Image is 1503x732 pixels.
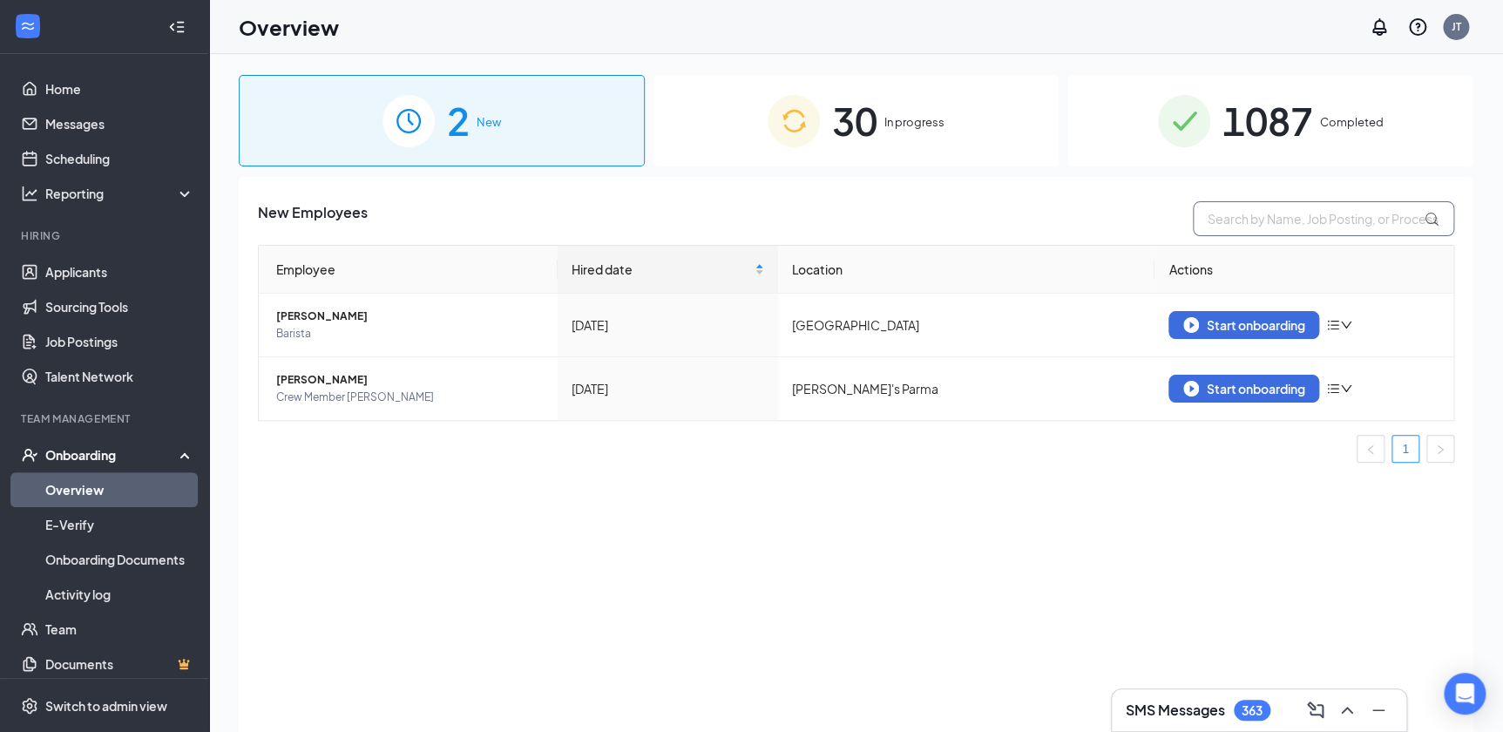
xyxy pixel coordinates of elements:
[45,106,194,141] a: Messages
[21,228,191,243] div: Hiring
[477,113,501,131] span: New
[1333,696,1361,724] button: ChevronUp
[45,254,194,289] a: Applicants
[1392,436,1418,462] a: 1
[778,357,1155,420] td: [PERSON_NAME]'s Parma
[1337,700,1357,721] svg: ChevronUp
[45,71,194,106] a: Home
[45,185,195,202] div: Reporting
[276,325,544,342] span: Barista
[168,18,186,36] svg: Collapse
[276,371,544,389] span: [PERSON_NAME]
[239,12,339,42] h1: Overview
[447,91,470,151] span: 2
[1242,703,1263,718] div: 363
[45,542,194,577] a: Onboarding Documents
[1183,381,1304,396] div: Start onboarding
[572,260,751,279] span: Hired date
[45,697,167,715] div: Switch to admin view
[45,359,194,394] a: Talent Network
[1154,246,1453,294] th: Actions
[45,507,194,542] a: E-Verify
[1369,17,1390,37] svg: Notifications
[276,389,544,406] span: Crew Member [PERSON_NAME]
[778,246,1155,294] th: Location
[45,647,194,681] a: DocumentsCrown
[258,201,368,236] span: New Employees
[1391,435,1419,463] li: 1
[1368,700,1389,721] svg: Minimize
[1302,696,1330,724] button: ComposeMessage
[1168,311,1319,339] button: Start onboarding
[1357,435,1385,463] li: Previous Page
[1444,673,1486,715] div: Open Intercom Messenger
[1168,375,1319,403] button: Start onboarding
[1320,113,1384,131] span: Completed
[1426,435,1454,463] li: Next Page
[1193,201,1454,236] input: Search by Name, Job Posting, or Process
[1365,444,1376,455] span: left
[21,185,38,202] svg: Analysis
[1340,319,1352,331] span: down
[276,308,544,325] span: [PERSON_NAME]
[1364,696,1392,724] button: Minimize
[19,17,37,35] svg: WorkstreamLogo
[259,246,558,294] th: Employee
[1222,91,1313,151] span: 1087
[45,612,194,647] a: Team
[832,91,877,151] span: 30
[45,141,194,176] a: Scheduling
[1452,19,1461,34] div: JT
[45,289,194,324] a: Sourcing Tools
[1407,17,1428,37] svg: QuestionInfo
[884,113,944,131] span: In progress
[45,446,179,464] div: Onboarding
[1326,318,1340,332] span: bars
[572,315,764,335] div: [DATE]
[1435,444,1445,455] span: right
[1326,382,1340,396] span: bars
[45,472,194,507] a: Overview
[1183,317,1304,333] div: Start onboarding
[778,294,1155,357] td: [GEOGRAPHIC_DATA]
[21,446,38,464] svg: UserCheck
[1305,700,1326,721] svg: ComposeMessage
[45,324,194,359] a: Job Postings
[21,411,191,426] div: Team Management
[572,379,764,398] div: [DATE]
[45,577,194,612] a: Activity log
[1426,435,1454,463] button: right
[1126,701,1225,720] h3: SMS Messages
[1357,435,1385,463] button: left
[21,697,38,715] svg: Settings
[1340,383,1352,395] span: down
